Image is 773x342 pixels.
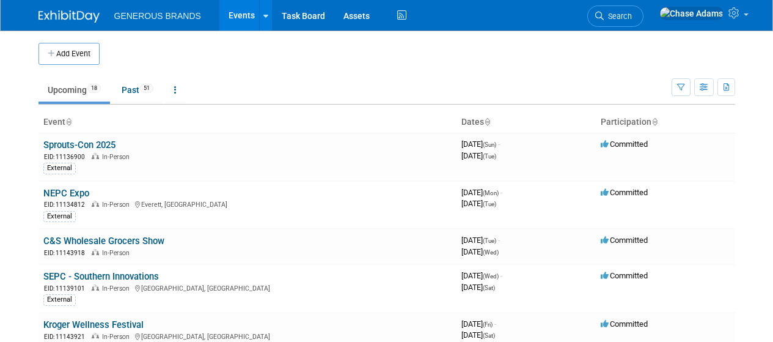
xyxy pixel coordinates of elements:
[500,188,502,197] span: -
[461,330,495,340] span: [DATE]
[498,139,500,149] span: -
[483,190,499,196] span: (Mon)
[43,163,76,174] div: External
[659,7,724,20] img: Chase Adams
[461,271,502,280] span: [DATE]
[102,153,133,161] span: In-Person
[483,237,496,244] span: (Tue)
[483,332,495,339] span: (Sat)
[114,11,201,21] span: GENEROUS BRANDS
[456,112,596,133] th: Dates
[43,294,76,305] div: External
[484,117,490,127] a: Sort by Start Date
[461,283,495,292] span: [DATE]
[43,319,144,330] a: Kroger Wellness Festival
[483,321,493,328] span: (Fri)
[140,84,153,93] span: 51
[498,236,500,245] span: -
[461,319,496,329] span: [DATE]
[102,201,133,209] span: In-Person
[461,199,496,208] span: [DATE]
[102,333,133,341] span: In-Person
[43,236,164,247] a: C&S Wholesale Grocers Show
[102,249,133,257] span: In-Person
[483,273,499,280] span: (Wed)
[461,139,500,149] span: [DATE]
[44,285,90,292] span: EID: 11139101
[102,284,133,292] span: In-Person
[43,139,115,151] a: Sprouts-Con 2025
[43,331,452,341] div: [GEOGRAPHIC_DATA], [GEOGRAPHIC_DATA]
[87,84,101,93] span: 18
[92,153,99,159] img: In-Person Event
[601,319,648,329] span: Committed
[43,271,159,282] a: SEPC - Southern Innovations
[601,271,648,280] span: Committed
[44,333,90,340] span: EID: 11143921
[112,78,163,102] a: Past51
[651,117,658,127] a: Sort by Participation Type
[601,188,648,197] span: Committed
[483,249,499,256] span: (Wed)
[483,141,496,148] span: (Sun)
[483,153,496,160] span: (Tue)
[461,188,502,197] span: [DATE]
[92,284,99,291] img: In-Person Event
[604,12,632,21] span: Search
[587,6,643,27] a: Search
[461,247,499,256] span: [DATE]
[483,284,495,291] span: (Sat)
[43,283,452,293] div: [GEOGRAPHIC_DATA], [GEOGRAPHIC_DATA]
[461,236,500,245] span: [DATE]
[461,151,496,160] span: [DATE]
[65,117,71,127] a: Sort by Event Name
[92,201,99,207] img: In-Person Event
[44,201,90,208] span: EID: 11134812
[38,112,456,133] th: Event
[483,201,496,207] span: (Tue)
[601,139,648,149] span: Committed
[38,78,110,102] a: Upcoming18
[92,249,99,255] img: In-Person Event
[44,154,90,160] span: EID: 11136900
[43,188,89,199] a: NEPC Expo
[44,250,90,256] span: EID: 11143918
[494,319,496,329] span: -
[43,211,76,222] div: External
[43,199,452,209] div: Everett, [GEOGRAPHIC_DATA]
[38,43,100,65] button: Add Event
[596,112,735,133] th: Participation
[601,236,648,245] span: Committed
[500,271,502,280] span: -
[38,10,100,23] img: ExhibitDay
[92,333,99,339] img: In-Person Event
